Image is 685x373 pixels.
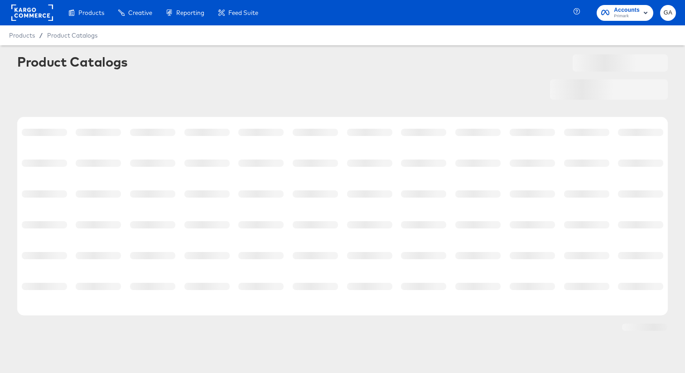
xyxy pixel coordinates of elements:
div: Product Catalogs [17,54,128,69]
a: Product Catalogs [47,32,97,39]
button: GA [660,5,676,21]
span: GA [664,8,672,18]
span: Feed Suite [228,9,258,16]
span: Products [78,9,104,16]
span: / [35,32,47,39]
span: Accounts [614,5,640,15]
button: AccountsPrimark [597,5,653,21]
span: Reporting [176,9,204,16]
span: Creative [128,9,152,16]
span: Products [9,32,35,39]
span: Primark [614,13,640,20]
